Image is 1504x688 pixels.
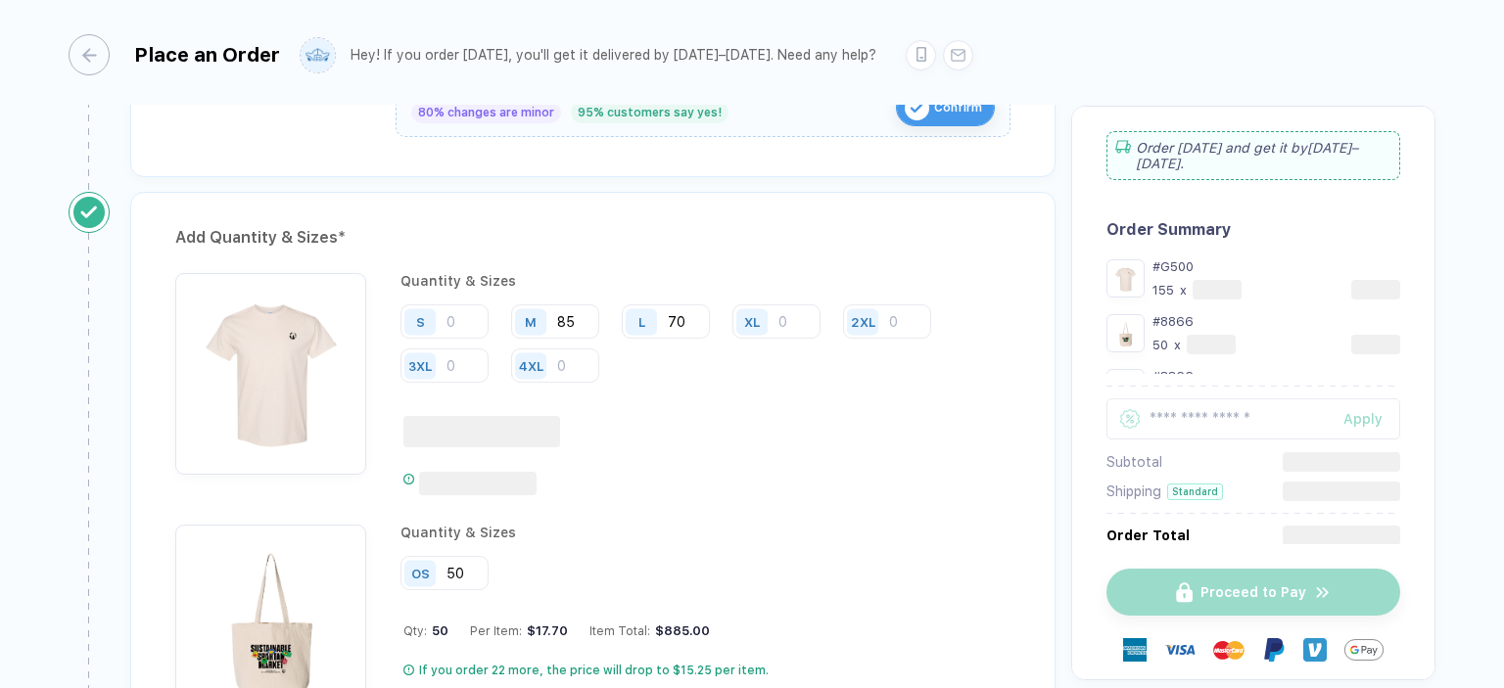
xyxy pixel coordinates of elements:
div: Order [DATE] and get it by [DATE]–[DATE] . [1106,131,1400,180]
img: express [1123,638,1147,662]
img: GPay [1344,630,1384,669]
div: Quantity & Sizes [400,525,769,540]
div: Quantity & Sizes [400,273,1010,289]
div: Item Total: [589,623,710,638]
div: Order Total [1106,527,1190,543]
img: 9ab874da-7bff-4b11-b6c5-be09d20ee0af_nt_front_1753398561310.jpg [185,283,356,454]
div: OS [411,566,430,580]
div: Standard [1167,483,1223,500]
div: $885.00 [650,623,710,638]
img: Venmo [1303,638,1327,662]
div: XL [744,314,760,329]
div: If you order 22 more, the price will drop to $15.25 per item. [419,663,769,678]
div: S [416,314,425,329]
div: Order Summary [1106,220,1400,239]
img: Paypal [1262,638,1286,662]
button: Apply [1319,398,1400,439]
div: 4XL [519,358,543,373]
div: #8866 [1152,369,1400,384]
img: 9ab874da-7bff-4b11-b6c5-be09d20ee0af_nt_front_1753398561310.jpg [1111,264,1140,293]
div: 80% changes are minor [411,102,561,123]
div: x [1178,283,1189,298]
button: iconConfirm [896,89,995,126]
img: 0d035426-a137-4540-ae7c-436d9e211992_nt_front_1756958247155.jpg [1111,319,1140,347]
div: x [1172,338,1183,352]
div: Subtotal [1106,454,1162,470]
img: user profile [301,38,335,72]
img: icon [905,96,929,120]
img: master-card [1213,634,1245,665]
div: L [638,314,645,329]
span: 50 [427,623,448,638]
div: 3XL [408,358,432,373]
div: Qty: [403,623,448,638]
div: Hey! If you order [DATE], you'll get it delivered by [DATE]–[DATE]. Need any help? [351,47,876,64]
div: Place an Order [134,43,280,67]
div: Shipping [1106,483,1161,499]
img: visa [1164,634,1196,665]
div: 95% customers say yes! [571,102,728,123]
div: $17.70 [522,623,568,638]
div: 50 [1152,338,1168,352]
div: M [525,314,537,329]
div: #G500 [1152,259,1400,274]
div: Add Quantity & Sizes [175,222,1010,253]
div: #8866 [1152,314,1400,329]
div: Per Item: [470,623,568,638]
span: Confirm [934,92,982,123]
div: 155 [1152,283,1174,298]
div: 2XL [851,314,875,329]
div: Apply [1343,411,1400,427]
